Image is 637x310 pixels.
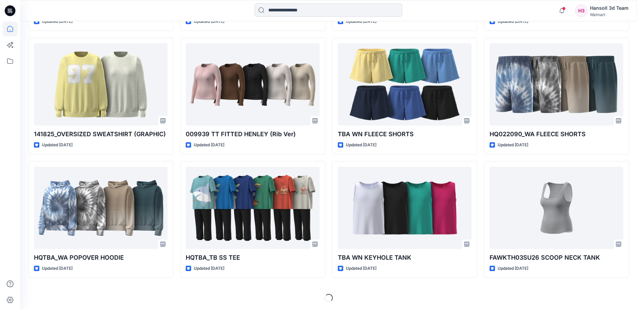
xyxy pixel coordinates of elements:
p: 141825_OVERSIZED SWEATSHIRT (GRAPHIC) [34,130,168,139]
p: 009939 TT FITTED HENLEY (Rib Ver) [186,130,319,139]
div: H3 [575,5,587,17]
p: Updated [DATE] [498,142,528,149]
a: FAWKTH03SU26 SCOOP NECK TANK [490,167,623,249]
a: 141825_OVERSIZED SWEATSHIRT (GRAPHIC) [34,43,168,125]
p: TBA WN FLEECE SHORTS [338,130,471,139]
p: Updated [DATE] [42,265,73,272]
a: HQTBA_WA POPOVER HOODIE [34,167,168,249]
p: TBA WN KEYHOLE TANK [338,253,471,262]
a: HQ022090_WA FLEECE SHORTS [490,43,623,125]
p: HQTBA_WA POPOVER HOODIE [34,253,168,262]
p: Updated [DATE] [498,265,528,272]
p: HQTBA_TB SS TEE [186,253,319,262]
div: Walmart [590,12,629,17]
a: TBA WN KEYHOLE TANK [338,167,471,249]
p: Updated [DATE] [42,18,73,25]
p: Updated [DATE] [346,142,376,149]
p: Updated [DATE] [194,142,224,149]
div: Hansoll 3d Team [590,4,629,12]
a: HQTBA_TB SS TEE [186,167,319,249]
a: TBA WN FLEECE SHORTS [338,43,471,125]
p: HQ022090_WA FLEECE SHORTS [490,130,623,139]
p: Updated [DATE] [498,18,528,25]
p: Updated [DATE] [194,265,224,272]
p: Updated [DATE] [346,18,376,25]
p: Updated [DATE] [346,265,376,272]
p: FAWKTH03SU26 SCOOP NECK TANK [490,253,623,262]
a: 009939 TT FITTED HENLEY (Rib Ver) [186,43,319,125]
p: Updated [DATE] [194,18,224,25]
p: Updated [DATE] [42,142,73,149]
